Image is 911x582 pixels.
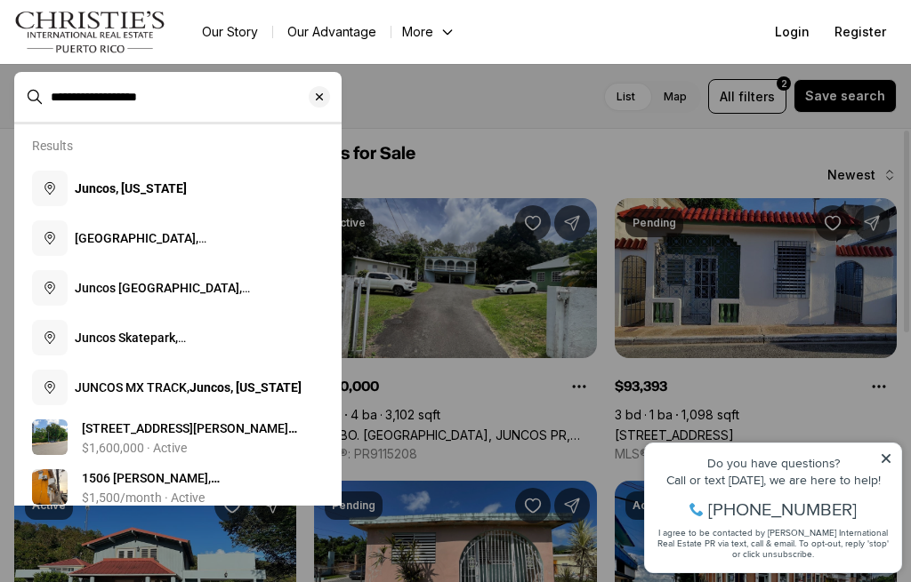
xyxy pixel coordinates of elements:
[188,20,272,44] a: Our Story
[82,441,187,455] p: $1,600,000 · Active
[14,11,166,53] img: logo
[82,421,297,453] span: [STREET_ADDRESS][PERSON_NAME][PERSON_NAME]
[25,462,331,512] a: View details: 1506 FERNANDEZ JUNCOS
[75,380,302,395] span: JUNCOS MX TRACK,
[75,331,310,363] span: Juncos Skatepark, [GEOGRAPHIC_DATA],
[22,109,254,143] span: I agree to be contacted by [PERSON_NAME] International Real Estate PR via text, call & email. To ...
[25,213,331,263] button: [GEOGRAPHIC_DATA], [GEOGRAPHIC_DATA],
[75,281,322,313] span: Juncos [GEOGRAPHIC_DATA], [GEOGRAPHIC_DATA], [GEOGRAPHIC_DATA]
[19,40,257,52] div: Do you have questions?
[25,163,331,213] button: Juncos, [US_STATE]
[824,14,897,50] button: Register
[19,57,257,69] div: Call or text [DATE], we are here to help!
[73,84,222,101] span: [PHONE_NUMBER]
[309,73,341,121] button: Clear search input
[775,25,810,39] span: Login
[82,490,205,505] p: $1,500/month · Active
[834,25,886,39] span: Register
[75,231,310,263] span: [GEOGRAPHIC_DATA], [GEOGRAPHIC_DATA],
[25,263,331,313] button: Juncos [GEOGRAPHIC_DATA], [GEOGRAPHIC_DATA], [GEOGRAPHIC_DATA]
[25,313,331,363] button: Juncos Skatepark, [GEOGRAPHIC_DATA],
[75,181,187,195] b: Juncos, [US_STATE]
[391,20,466,44] button: More
[25,363,331,412] button: JUNCOS MX TRACK,Juncos, [US_STATE]
[189,380,302,395] b: Juncos, [US_STATE]
[273,20,391,44] a: Our Advantage
[82,471,301,521] span: 1506 [PERSON_NAME], [GEOGRAPHIC_DATA][PERSON_NAME], 00910
[25,412,331,462] a: View details: 631 FERNANDEZ JUNCOS AVE
[764,14,820,50] button: Login
[32,139,73,153] p: Results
